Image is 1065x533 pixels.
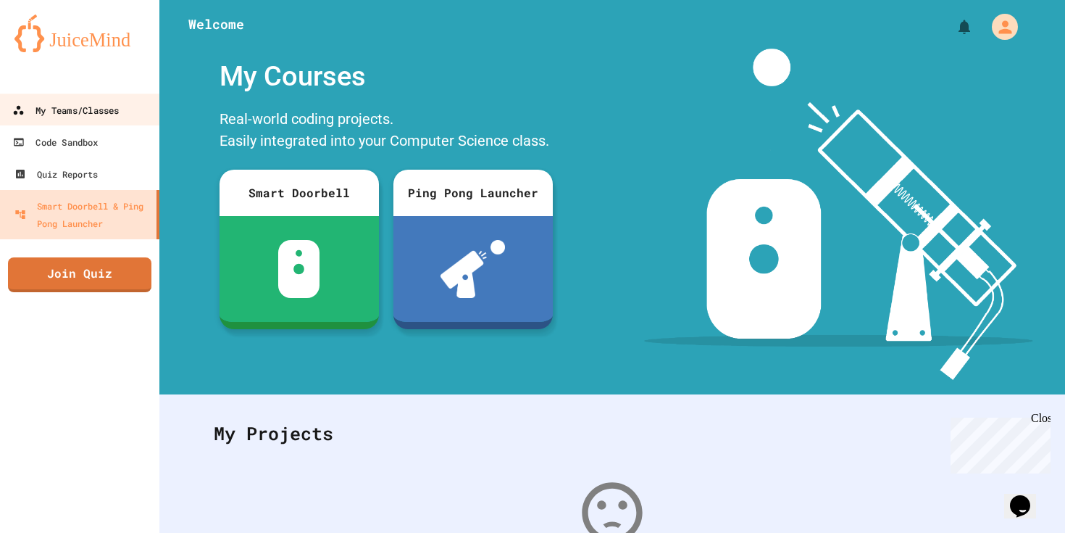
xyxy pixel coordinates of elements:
img: sdb-white.svg [278,240,319,298]
img: ppl-with-ball.png [440,240,505,298]
div: My Projects [199,405,1025,462]
iframe: chat widget [945,412,1051,474]
div: My Account [977,10,1022,44]
div: Real-world coding projects. Easily integrated into your Computer Science class. [212,104,560,159]
img: logo-orange.svg [14,15,145,52]
div: Smart Doorbell & Ping Pong Launcher [14,197,151,232]
div: Smart Doorbell [220,170,379,216]
div: Chat with us now!Close [6,6,100,92]
iframe: chat widget [1004,475,1051,518]
div: My Teams/Classes [12,102,119,120]
div: My Notifications [929,15,977,39]
div: Code Sandbox [13,133,99,152]
div: Ping Pong Launcher [393,170,553,216]
div: My Courses [212,49,560,104]
div: Quiz Reports [14,165,98,183]
a: Join Quiz [8,257,151,292]
img: banner-image-my-projects.png [644,49,1032,380]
